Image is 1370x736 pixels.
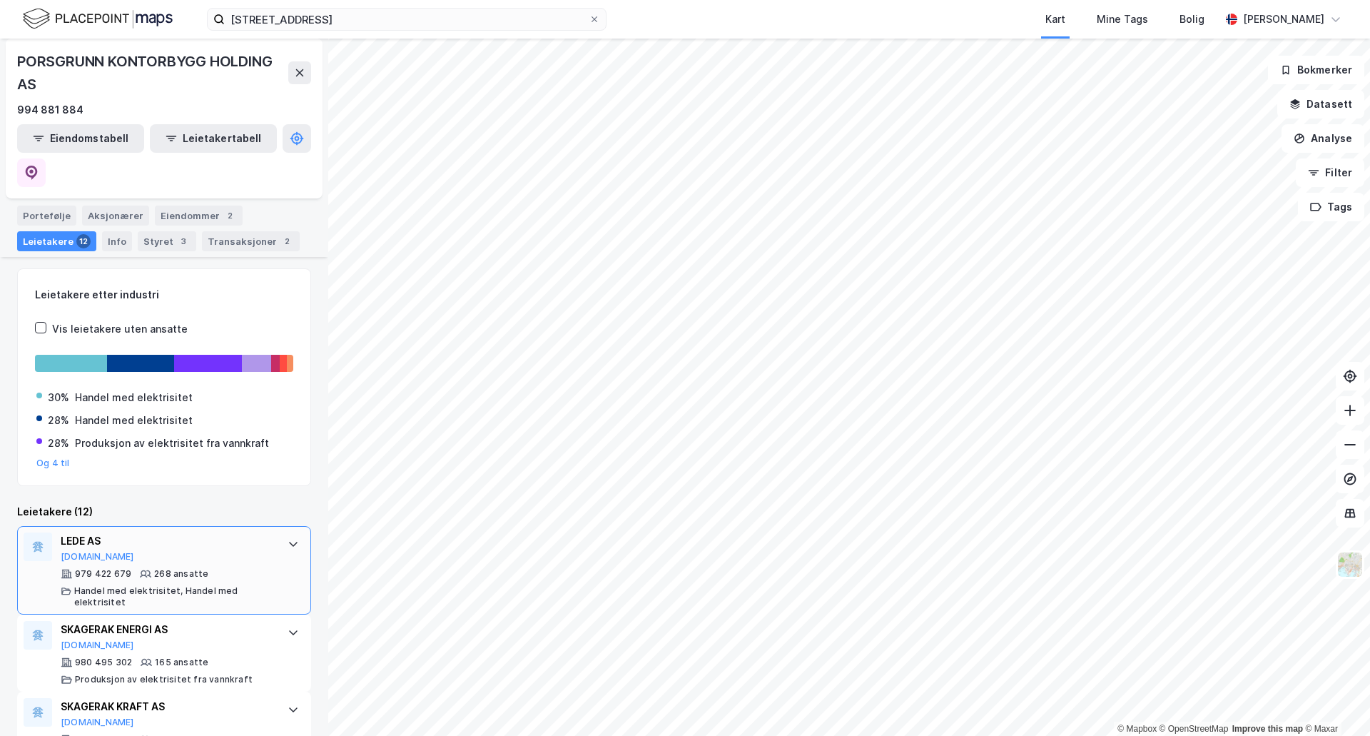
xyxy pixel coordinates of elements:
[1243,11,1324,28] div: [PERSON_NAME]
[1336,551,1364,578] img: Z
[61,533,273,550] div: LEDE AS
[23,6,173,31] img: logo.f888ab2527a4732fd821a326f86c7f29.svg
[61,717,134,728] button: [DOMAIN_NAME]
[1268,56,1364,84] button: Bokmerker
[48,412,69,429] div: 28%
[17,206,76,226] div: Portefølje
[75,657,132,668] div: 980 495 302
[223,208,237,223] div: 2
[75,389,193,406] div: Handel med elektrisitet
[1117,724,1157,734] a: Mapbox
[52,321,188,338] div: Vis leietakere uten ansatte
[75,435,269,452] div: Produksjon av elektrisitet fra vannkraft
[1296,158,1364,187] button: Filter
[17,124,144,153] button: Eiendomstabell
[155,657,208,668] div: 165 ansatte
[48,389,69,406] div: 30%
[76,234,91,248] div: 12
[17,231,96,251] div: Leietakere
[61,551,134,563] button: [DOMAIN_NAME]
[1299,667,1370,736] iframe: Chat Widget
[1045,11,1065,28] div: Kart
[1282,124,1364,153] button: Analyse
[36,458,70,469] button: Og 4 til
[61,640,134,651] button: [DOMAIN_NAME]
[102,231,132,251] div: Info
[1097,11,1148,28] div: Mine Tags
[1179,11,1204,28] div: Bolig
[75,412,193,429] div: Handel med elektrisitet
[155,206,243,226] div: Eiendommer
[1277,90,1364,119] button: Datasett
[17,503,311,520] div: Leietakere (12)
[154,568,208,580] div: 268 ansatte
[202,231,300,251] div: Transaksjoner
[225,9,589,30] input: Søk på adresse, matrikkel, gårdeiere, leietakere eller personer
[61,698,273,715] div: SKAGERAK KRAFT AS
[1232,724,1303,734] a: Improve this map
[17,50,288,96] div: PORSGRUNN KONTORBYGG HOLDING AS
[61,621,273,638] div: SKAGERAK ENERGI AS
[75,674,253,685] div: Produksjon av elektrisitet fra vannkraft
[75,568,131,580] div: 979 422 679
[1160,724,1229,734] a: OpenStreetMap
[17,101,83,119] div: 994 881 884
[74,585,273,608] div: Handel med elektrisitet, Handel med elektrisitet
[150,124,277,153] button: Leietakertabell
[1298,193,1364,221] button: Tags
[35,286,293,303] div: Leietakere etter industri
[138,231,196,251] div: Styret
[48,435,69,452] div: 28%
[280,234,294,248] div: 2
[176,234,191,248] div: 3
[82,206,149,226] div: Aksjonærer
